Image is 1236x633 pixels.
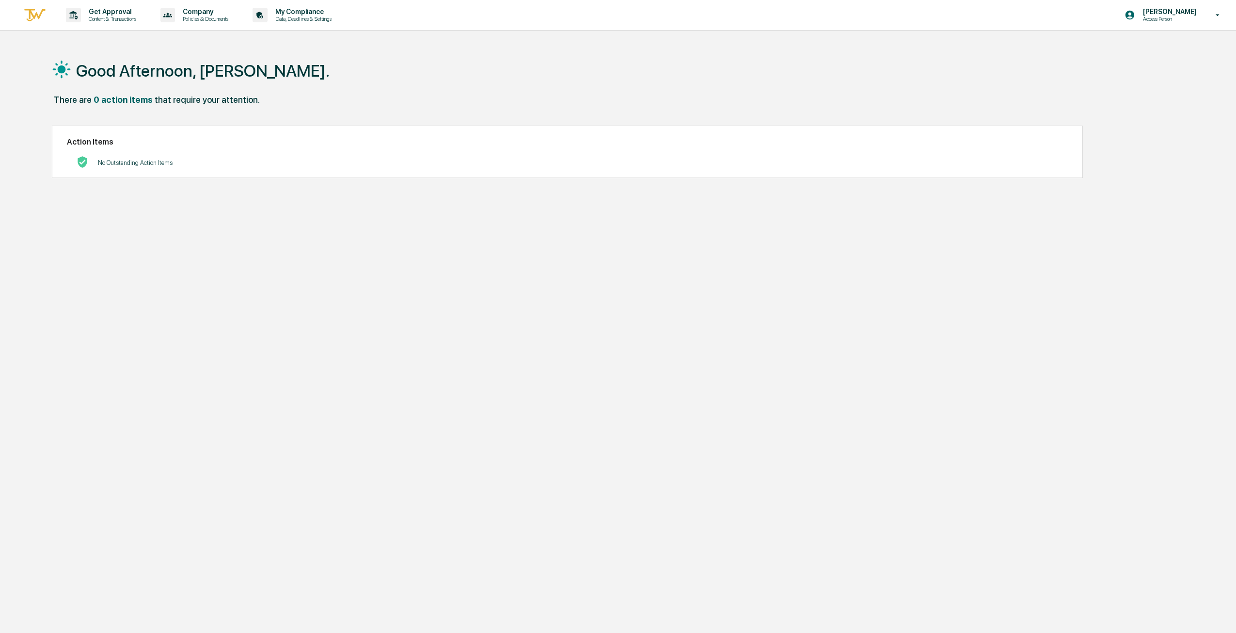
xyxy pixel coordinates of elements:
[67,137,1068,146] h2: Action Items
[175,16,233,22] p: Policies & Documents
[54,95,92,105] div: There are
[81,16,141,22] p: Content & Transactions
[81,8,141,16] p: Get Approval
[175,8,233,16] p: Company
[98,159,173,166] p: No Outstanding Action Items
[268,16,336,22] p: Data, Deadlines & Settings
[155,95,260,105] div: that require your attention.
[77,156,88,168] img: No Actions logo
[1135,16,1202,22] p: Access Person
[268,8,336,16] p: My Compliance
[1135,8,1202,16] p: [PERSON_NAME]
[94,95,153,105] div: 0 action items
[76,61,330,81] h1: Good Afternoon, [PERSON_NAME].
[23,7,47,23] img: logo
